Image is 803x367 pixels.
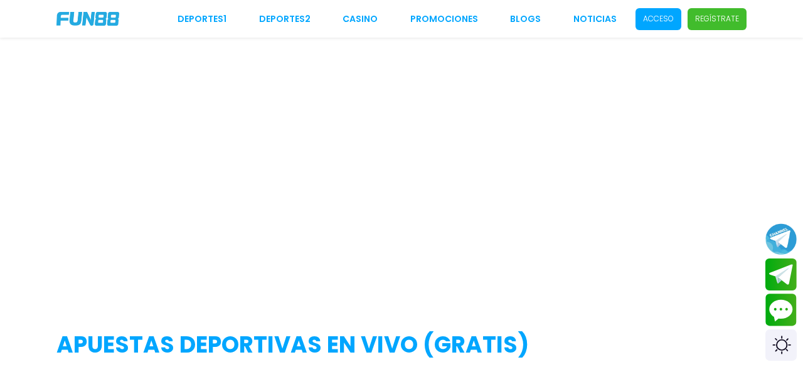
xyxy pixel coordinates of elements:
a: Promociones [410,13,478,26]
a: NOTICIAS [573,13,617,26]
button: Join telegram channel [765,223,797,255]
button: Contact customer service [765,294,797,326]
a: Deportes2 [259,13,311,26]
a: Deportes1 [178,13,226,26]
div: Switch theme [765,329,797,361]
p: Regístrate [695,13,739,24]
button: Join telegram [765,258,797,291]
a: BLOGS [510,13,541,26]
img: Company Logo [56,12,119,26]
a: CASINO [343,13,378,26]
h2: APUESTAS DEPORTIVAS EN VIVO (gratis) [56,328,747,362]
p: Acceso [643,13,674,24]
